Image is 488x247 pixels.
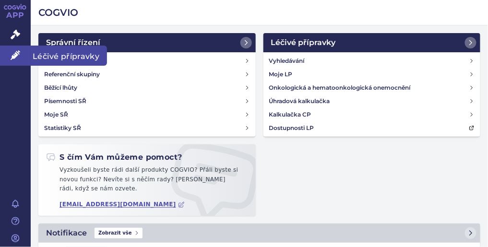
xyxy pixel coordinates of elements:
h4: Vyhledávání [269,56,305,66]
span: Zobrazit vše [95,228,143,238]
h4: Kalkulačka CP [269,110,311,119]
a: Moje SŘ [40,108,254,121]
a: Písemnosti SŘ [40,94,254,108]
a: Správní řízení [38,33,256,52]
a: Léčivé přípravky [263,33,481,52]
a: Statistiky SŘ [40,121,254,135]
a: Referenční skupiny [40,68,254,81]
h4: Dostupnosti LP [269,123,314,133]
h2: COGVIO [38,6,480,19]
h2: Notifikace [46,227,87,239]
a: [EMAIL_ADDRESS][DOMAIN_NAME] [60,201,185,208]
h4: Statistiky SŘ [44,123,81,133]
h2: Správní řízení [46,37,100,48]
h4: Písemnosti SŘ [44,96,86,106]
span: Léčivé přípravky [31,46,107,66]
h4: Úhradová kalkulačka [269,96,330,106]
a: Úhradová kalkulačka [265,94,479,108]
h4: Běžící lhůty [44,83,77,93]
a: Moje LP [265,68,479,81]
a: Běžící lhůty [40,81,254,94]
a: Dostupnosti LP [265,121,479,135]
h2: Léčivé přípravky [271,37,336,48]
h4: Moje SŘ [44,110,68,119]
a: NotifikaceZobrazit vše [38,223,480,243]
h4: Referenční skupiny [44,70,100,79]
h4: Moje LP [269,70,293,79]
a: Kalkulačka CP [265,108,479,121]
a: Onkologická a hematoonkologická onemocnění [265,81,479,94]
p: Vyzkoušeli byste rádi další produkty COGVIO? Přáli byste si novou funkci? Nevíte si s něčím rady?... [46,165,248,198]
a: Vyhledávání [265,54,479,68]
h4: Onkologická a hematoonkologická onemocnění [269,83,411,93]
h2: S čím Vám můžeme pomoct? [46,152,182,163]
a: Vyhledávání [40,54,254,68]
